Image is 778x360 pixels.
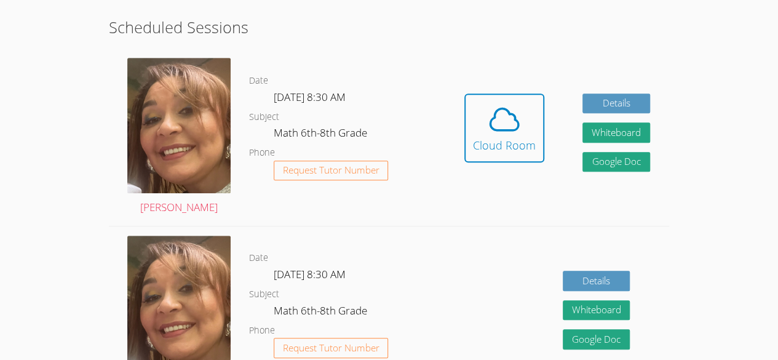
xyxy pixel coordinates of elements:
a: [PERSON_NAME] [127,58,231,216]
div: Cloud Room [473,137,536,154]
button: Request Tutor Number [274,161,389,181]
img: IMG_0482.jpeg [127,58,231,193]
dt: Date [249,250,268,266]
span: [DATE] 8:30 AM [274,267,346,281]
button: Whiteboard [582,122,650,143]
dt: Phone [249,145,275,161]
a: Google Doc [582,152,650,172]
dt: Subject [249,287,279,302]
span: Request Tutor Number [283,343,379,353]
a: Details [563,271,630,291]
span: [DATE] 8:30 AM [274,90,346,104]
h2: Scheduled Sessions [109,15,669,39]
dt: Phone [249,323,275,338]
button: Whiteboard [563,300,630,321]
button: Cloud Room [464,94,544,162]
a: Details [582,94,650,114]
span: Request Tutor Number [283,166,379,175]
dt: Subject [249,110,279,125]
dt: Date [249,73,268,89]
dd: Math 6th-8th Grade [274,302,370,323]
a: Google Doc [563,329,630,350]
dd: Math 6th-8th Grade [274,124,370,145]
button: Request Tutor Number [274,338,389,358]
